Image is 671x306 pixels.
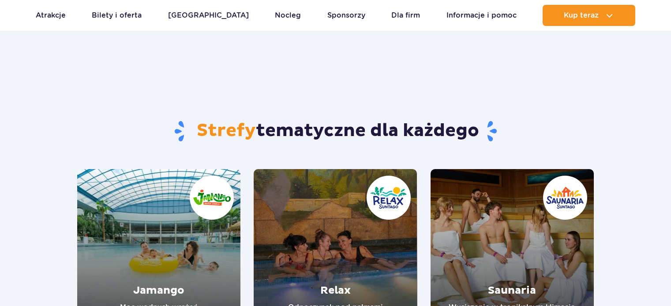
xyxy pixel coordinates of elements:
[564,11,599,19] span: Kup teraz
[36,5,66,26] a: Atrakcje
[327,5,365,26] a: Sponsorzy
[77,120,594,143] h1: tematyczne dla każdego
[275,5,301,26] a: Nocleg
[446,5,517,26] a: Informacje i pomoc
[168,5,249,26] a: [GEOGRAPHIC_DATA]
[391,5,420,26] a: Dla firm
[543,5,635,26] button: Kup teraz
[197,120,256,142] span: Strefy
[92,5,142,26] a: Bilety i oferta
